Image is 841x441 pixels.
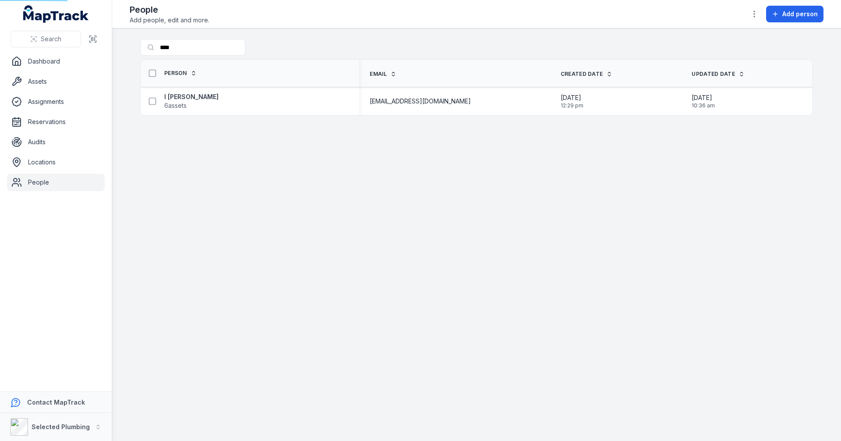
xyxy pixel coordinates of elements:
[692,71,745,78] a: Updated Date
[7,174,105,191] a: People
[164,92,219,101] strong: I [PERSON_NAME]
[164,92,219,110] a: I [PERSON_NAME]6assets
[370,71,396,78] a: Email
[164,70,197,77] a: Person
[561,93,583,109] time: 1/14/2025, 12:29:42 PM
[41,35,61,43] span: Search
[692,71,735,78] span: Updated Date
[7,53,105,70] a: Dashboard
[782,10,818,18] span: Add person
[7,73,105,90] a: Assets
[561,71,613,78] a: Created Date
[130,4,209,16] h2: People
[370,71,387,78] span: Email
[7,113,105,131] a: Reservations
[27,398,85,406] strong: Contact MapTrack
[7,133,105,151] a: Audits
[164,70,187,77] span: Person
[7,93,105,110] a: Assignments
[130,16,209,25] span: Add people, edit and more.
[32,423,90,430] strong: Selected Plumbing
[370,97,471,106] span: [EMAIL_ADDRESS][DOMAIN_NAME]
[692,93,715,109] time: 9/1/2025, 10:36:13 AM
[561,71,603,78] span: Created Date
[561,93,583,102] span: [DATE]
[7,153,105,171] a: Locations
[164,101,187,110] span: 6 assets
[692,102,715,109] span: 10:36 am
[692,93,715,102] span: [DATE]
[561,102,583,109] span: 12:29 pm
[766,6,823,22] button: Add person
[23,5,89,23] a: MapTrack
[11,31,81,47] button: Search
